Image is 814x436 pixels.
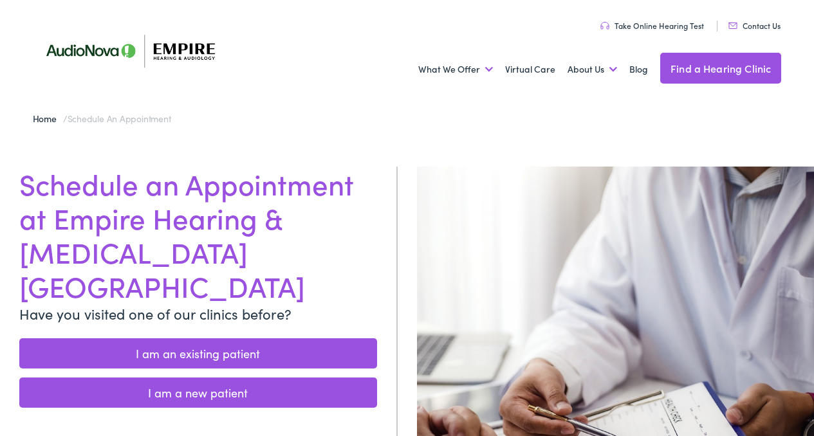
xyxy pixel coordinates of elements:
a: I am an existing patient [19,338,377,368]
a: Virtual Care [505,46,555,93]
img: utility icon [728,23,737,29]
a: I am a new patient [19,377,377,408]
h1: Schedule an Appointment at Empire Hearing & [MEDICAL_DATA] [GEOGRAPHIC_DATA] [19,167,377,302]
span: Schedule an Appointment [68,112,171,125]
span: / [33,112,171,125]
img: utility icon [600,22,609,30]
a: What We Offer [418,46,493,93]
a: Blog [629,46,648,93]
a: Find a Hearing Clinic [660,53,781,84]
p: Have you visited one of our clinics before? [19,303,377,324]
a: About Us [568,46,617,93]
a: Take Online Hearing Test [600,20,704,31]
a: Home [33,112,63,125]
a: Contact Us [728,20,781,31]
